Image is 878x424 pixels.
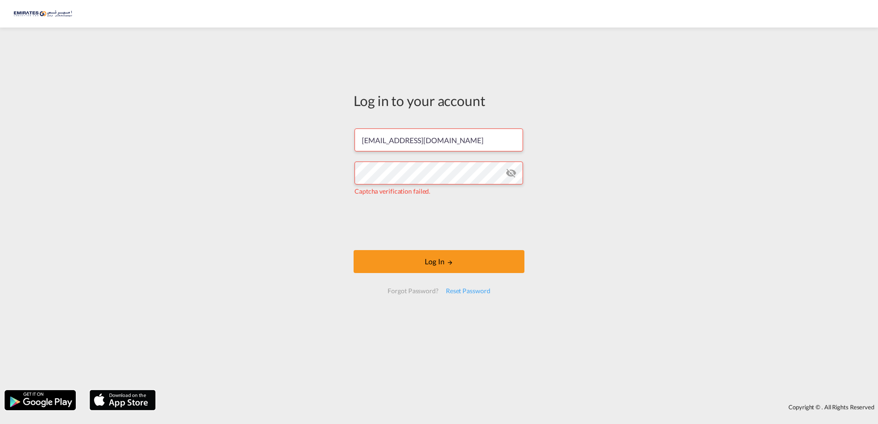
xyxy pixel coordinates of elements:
[355,128,523,151] input: Enter email/phone number
[89,389,157,411] img: apple.png
[506,167,517,179] md-icon: icon-eye-off
[384,283,442,299] div: Forgot Password?
[4,389,77,411] img: google.png
[354,91,524,110] div: Log in to your account
[442,283,494,299] div: Reset Password
[14,4,76,24] img: c67187802a5a11ec94275b5db69a26e6.png
[369,205,509,241] iframe: reCAPTCHA
[354,250,524,273] button: LOGIN
[355,187,430,195] span: Captcha verification failed.
[160,399,878,415] div: Copyright © . All Rights Reserved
